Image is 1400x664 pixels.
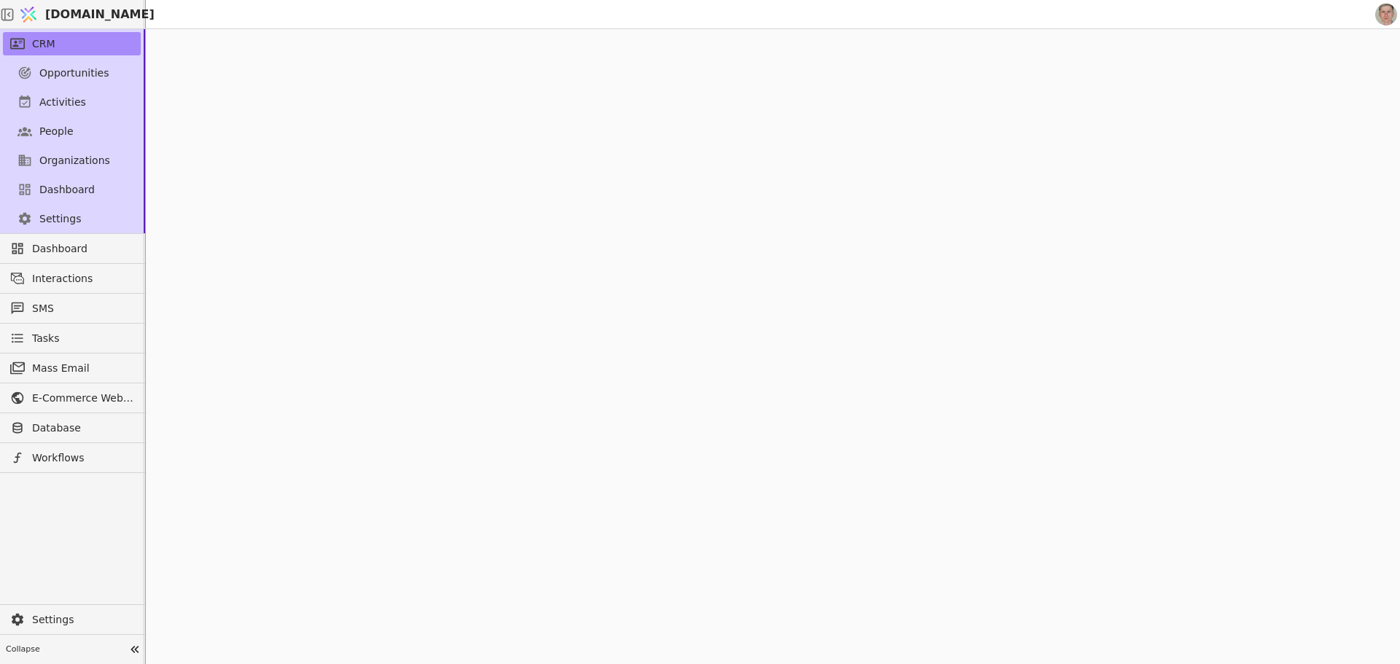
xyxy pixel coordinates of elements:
a: Workflows [3,446,141,469]
img: 1560949290925-CROPPED-IMG_0201-2-.jpg [1375,4,1397,26]
a: Tasks [3,327,141,350]
a: Dashboard [3,178,141,201]
span: [DOMAIN_NAME] [45,6,155,23]
span: E-Commerce Web Development at Zona Digital Agency [32,391,133,406]
span: Dashboard [32,241,133,257]
a: Dashboard [3,237,141,260]
a: E-Commerce Web Development at Zona Digital Agency [3,386,141,410]
span: CRM [32,36,55,52]
span: People [39,124,74,139]
span: Opportunities [39,66,109,81]
a: [DOMAIN_NAME] [15,1,146,28]
a: Mass Email [3,356,141,380]
a: Organizations [3,149,141,172]
a: CRM [3,32,141,55]
a: Settings [3,207,141,230]
span: Dashboard [39,182,95,198]
a: People [3,120,141,143]
a: Activities [3,90,141,114]
span: Interactions [32,271,133,286]
a: Settings [3,608,141,631]
span: SMS [32,301,133,316]
img: Logo [17,1,39,28]
span: Activities [39,95,86,110]
span: Workflows [32,450,133,466]
a: SMS [3,297,141,320]
span: Organizations [39,153,110,168]
span: Collapse [6,644,125,656]
span: Database [32,421,133,436]
a: Interactions [3,267,141,290]
span: Settings [39,211,81,227]
span: Tasks [32,331,60,346]
span: Settings [32,612,133,628]
a: Database [3,416,141,440]
span: Mass Email [32,361,133,376]
a: Opportunities [3,61,141,85]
